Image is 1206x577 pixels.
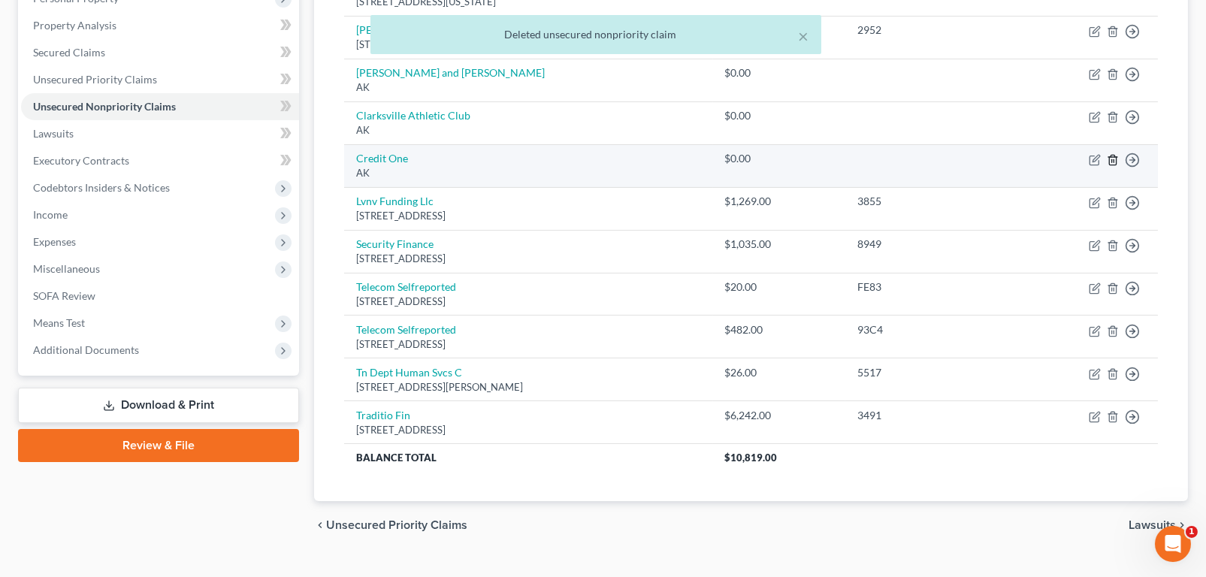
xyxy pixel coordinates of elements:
a: Telecom Selfreported [356,323,456,336]
button: Lawsuits chevron_right [1129,519,1188,531]
div: $0.00 [725,151,834,166]
div: Deleted unsecured nonpriority claim [382,27,809,42]
div: AK [356,166,700,180]
div: FE83 [857,279,1005,295]
div: $26.00 [725,365,834,380]
span: Income [33,208,68,221]
a: Property Analysis [21,12,299,39]
th: Balance Total [344,444,712,471]
div: AK [356,123,700,137]
span: Lawsuits [1129,519,1176,531]
div: $0.00 [725,65,834,80]
div: 3491 [857,408,1005,423]
span: Means Test [33,316,85,329]
a: Executory Contracts [21,147,299,174]
span: Executory Contracts [33,154,129,167]
div: 5517 [857,365,1005,380]
span: Unsecured Nonpriority Claims [33,100,176,113]
a: Security Finance [356,237,434,250]
div: [STREET_ADDRESS] [356,423,700,437]
div: AK [356,80,700,95]
button: chevron_left Unsecured Priority Claims [314,519,467,531]
a: [PERSON_NAME] and [PERSON_NAME] [356,66,545,79]
span: Lawsuits [33,127,74,140]
div: [STREET_ADDRESS] [356,252,700,266]
a: Review & File [18,429,299,462]
div: $0.00 [725,108,834,123]
a: Tn Dept Human Svcs C [356,366,462,379]
span: Miscellaneous [33,262,100,275]
span: SOFA Review [33,289,95,302]
span: $10,819.00 [725,452,778,464]
div: $1,269.00 [725,194,834,209]
a: Clarksville Athletic Club [356,109,470,122]
i: chevron_left [314,519,326,531]
a: Download & Print [18,388,299,423]
div: 8949 [857,237,1005,252]
iframe: Intercom live chat [1155,526,1191,562]
a: Unsecured Priority Claims [21,66,299,93]
a: Unsecured Nonpriority Claims [21,93,299,120]
a: Lvnv Funding Llc [356,195,434,207]
a: Traditio Fin [356,409,410,421]
span: Additional Documents [33,343,139,356]
button: × [799,27,809,45]
div: [STREET_ADDRESS] [356,295,700,309]
div: 3855 [857,194,1005,209]
div: [STREET_ADDRESS] [356,337,700,352]
div: 93C4 [857,322,1005,337]
i: chevron_right [1176,519,1188,531]
div: [STREET_ADDRESS] [356,209,700,223]
a: Telecom Selfreported [356,280,456,293]
div: $6,242.00 [725,408,834,423]
span: Unsecured Priority Claims [326,519,467,531]
a: Credit One [356,152,408,165]
div: $20.00 [725,279,834,295]
span: Expenses [33,235,76,248]
a: SOFA Review [21,282,299,310]
span: Codebtors Insiders & Notices [33,181,170,194]
div: [STREET_ADDRESS][PERSON_NAME] [356,380,700,394]
div: $482.00 [725,322,834,337]
span: 1 [1186,526,1198,538]
div: $1,035.00 [725,237,834,252]
a: Lawsuits [21,120,299,147]
span: Unsecured Priority Claims [33,73,157,86]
